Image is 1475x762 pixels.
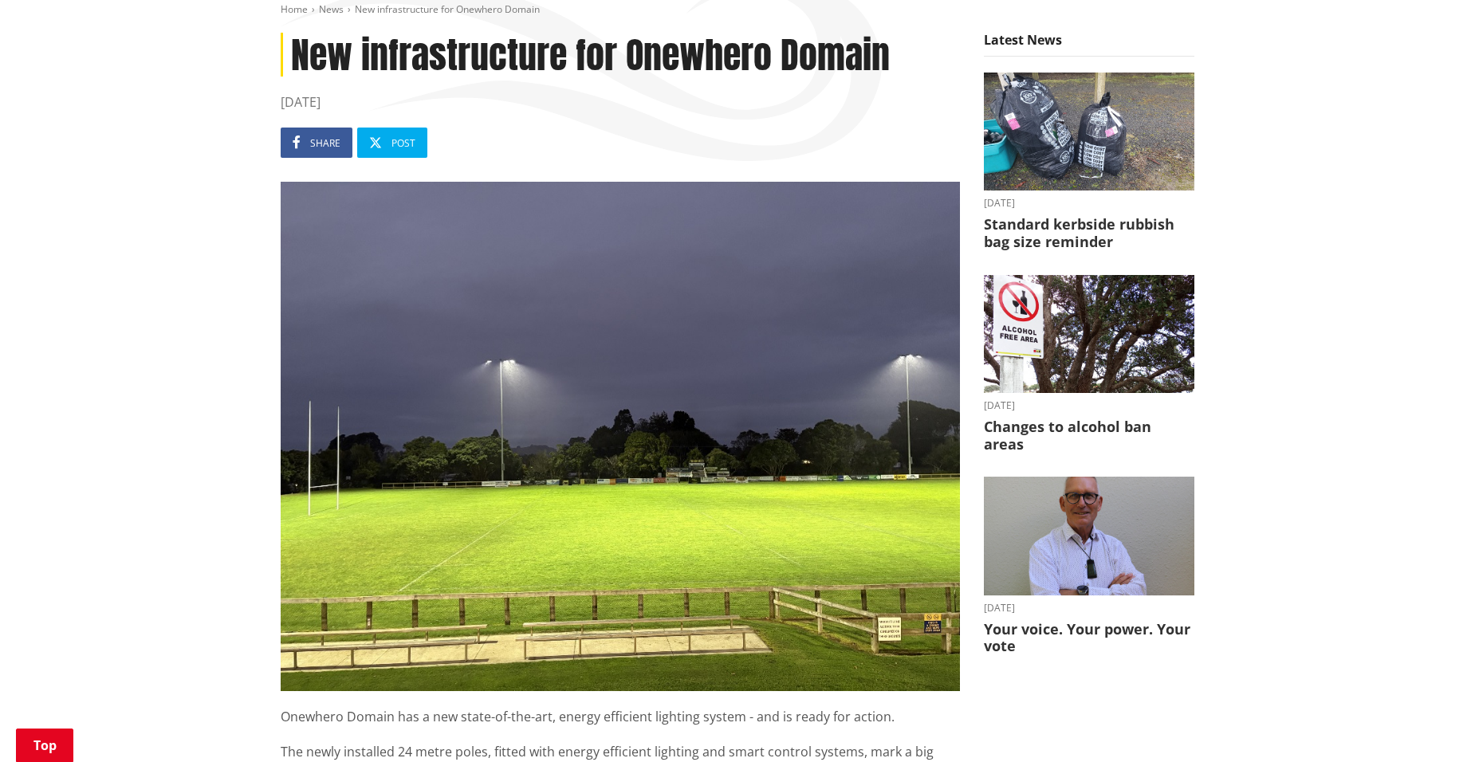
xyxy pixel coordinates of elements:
[281,128,352,158] a: Share
[984,73,1194,191] img: 20250825_074435
[984,621,1194,655] h3: Your voice. Your power. Your vote
[281,92,960,112] time: [DATE]
[984,33,1194,57] h5: Latest News
[357,128,427,158] a: Post
[984,198,1194,208] time: [DATE]
[281,708,895,725] span: Onewhero Domain has a new state-of-the-art, energy efficient lighting system - and is ready for a...
[16,729,73,762] a: Top
[984,477,1194,655] a: [DATE] Your voice. Your power. Your vote
[281,3,1194,17] nav: breadcrumb
[984,401,1194,410] time: [DATE]
[319,2,344,16] a: News
[984,216,1194,250] h3: Standard kerbside rubbish bag size reminder
[984,477,1194,595] img: Craig Hobbs
[1402,695,1459,752] iframe: Messenger Launcher
[984,73,1194,251] a: [DATE] Standard kerbside rubbish bag size reminder
[984,603,1194,613] time: [DATE]
[984,418,1194,453] h3: Changes to alcohol ban areas
[281,182,960,691] img: Onewhero Lights
[310,136,340,150] span: Share
[984,275,1194,394] img: Alcohol Control Bylaw adopted - August 2025 (2)
[355,2,540,16] span: New infrastructure for Onewhero Domain
[281,2,308,16] a: Home
[984,275,1194,454] a: [DATE] Changes to alcohol ban areas
[281,33,960,77] h1: New infrastructure for Onewhero Domain
[391,136,415,150] span: Post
